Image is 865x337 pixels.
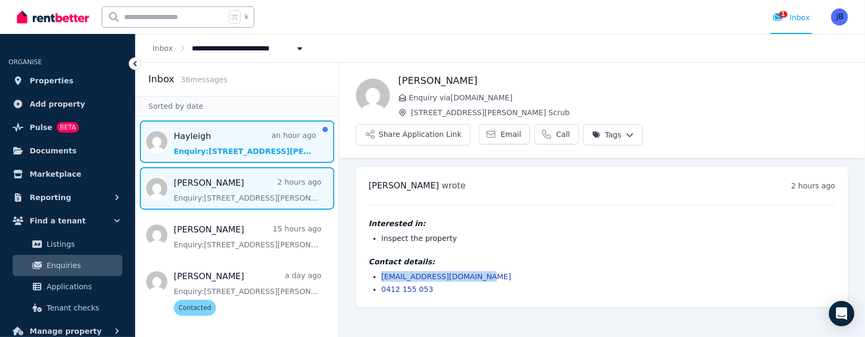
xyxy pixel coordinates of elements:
a: Tenant checks [13,297,122,318]
span: Pulse [30,121,52,134]
span: ORGANISE [8,58,42,66]
a: Documents [8,140,127,161]
span: Marketplace [30,168,81,180]
nav: Breadcrumb [136,34,322,62]
button: Find a tenant [8,210,127,231]
a: Call [534,124,579,144]
h4: Interested in: [369,218,835,229]
span: Enquiry via [DOMAIN_NAME] [409,92,848,103]
span: k [245,13,248,21]
a: Applications [13,276,122,297]
h1: [PERSON_NAME] [398,73,848,88]
button: Tags [583,124,643,145]
span: [PERSON_NAME] [369,180,439,191]
span: 36 message s [181,75,227,84]
a: Listings [13,234,122,255]
img: Jeremy Baker [831,8,848,25]
a: PulseBETA [8,117,127,138]
span: Reporting [30,191,71,204]
a: Properties [8,70,127,91]
img: Sonya Gilson [356,79,390,113]
li: Inspect the property [381,233,835,244]
span: Applications [47,280,118,293]
button: Reporting [8,187,127,208]
span: 1 [779,11,788,18]
span: BETA [57,122,79,133]
a: [PERSON_NAME]15 hours agoEnquiry:[STREET_ADDRESS][PERSON_NAME] Scrub. [174,223,322,250]
span: Find a tenant [30,214,86,227]
h2: Inbox [148,72,174,87]
div: Open Intercom Messenger [829,301,854,326]
span: Tags [592,129,621,140]
a: [PERSON_NAME]2 hours agoEnquiry:[STREET_ADDRESS][PERSON_NAME] Scrub. [174,177,322,203]
a: [PERSON_NAME]a day agoEnquiry:[STREET_ADDRESS][PERSON_NAME] Scrub.Contacted [174,270,322,316]
span: Documents [30,144,77,157]
span: Email [501,129,521,140]
a: Add property [8,93,127,115]
button: Share Application Link [356,124,470,145]
a: 0412 155 053 [381,285,433,293]
span: Tenant checks [47,301,118,314]
a: Hayleighan hour agoEnquiry:[STREET_ADDRESS][PERSON_NAME] Scrub. [174,130,316,157]
a: Enquiries [13,255,122,276]
a: [EMAIL_ADDRESS][DOMAIN_NAME] [381,272,511,281]
span: [STREET_ADDRESS][PERSON_NAME] Scrub [411,107,848,118]
span: Listings [47,238,118,250]
span: Enquiries [47,259,118,272]
span: wrote [442,180,466,191]
div: Sorted by date [136,96,338,116]
span: Add property [30,98,85,110]
h4: Contact details: [369,256,835,267]
time: 2 hours ago [791,182,835,190]
span: Properties [30,74,74,87]
a: Marketplace [8,163,127,185]
img: RentBetter [17,9,89,25]
a: Email [479,124,530,144]
span: Call [556,129,570,140]
div: Inbox [773,12,810,23]
a: Inbox [153,44,173,53]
